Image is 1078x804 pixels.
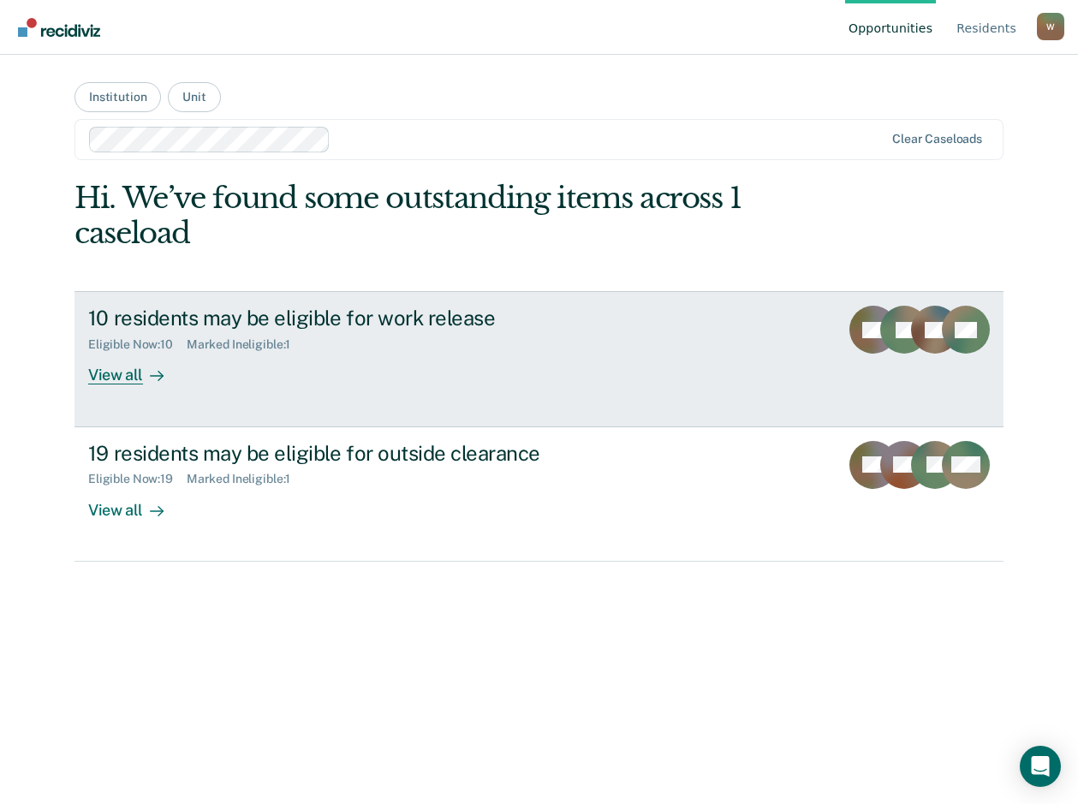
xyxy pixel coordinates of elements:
[168,82,220,112] button: Unit
[74,291,1004,426] a: 10 residents may be eligible for work releaseEligible Now:10Marked Ineligible:1View all
[74,181,818,251] div: Hi. We’ve found some outstanding items across 1 caseload
[1020,746,1061,787] div: Open Intercom Messenger
[88,337,187,352] div: Eligible Now : 10
[74,427,1004,562] a: 19 residents may be eligible for outside clearanceEligible Now:19Marked Ineligible:1View all
[88,352,184,385] div: View all
[187,472,304,486] div: Marked Ineligible : 1
[88,441,689,466] div: 19 residents may be eligible for outside clearance
[88,306,689,331] div: 10 residents may be eligible for work release
[892,132,982,146] div: Clear caseloads
[187,337,304,352] div: Marked Ineligible : 1
[1037,13,1064,40] button: Profile dropdown button
[88,486,184,520] div: View all
[74,82,161,112] button: Institution
[88,472,187,486] div: Eligible Now : 19
[1037,13,1064,40] div: W
[18,18,100,37] img: Recidiviz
